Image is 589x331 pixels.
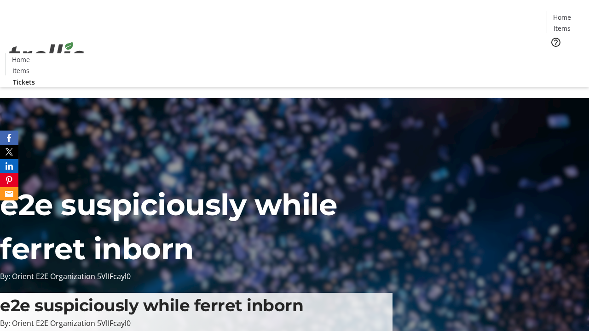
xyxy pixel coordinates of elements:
span: Home [12,55,30,64]
span: Home [553,12,571,22]
a: Home [547,12,577,22]
span: Items [12,66,29,75]
button: Help [547,33,565,51]
span: Tickets [554,53,576,63]
a: Home [6,55,35,64]
span: Tickets [13,77,35,87]
span: Items [554,23,571,33]
a: Tickets [6,77,42,87]
a: Items [6,66,35,75]
img: Orient E2E Organization 5VlIFcayl0's Logo [6,32,87,78]
a: Tickets [547,53,583,63]
a: Items [547,23,577,33]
